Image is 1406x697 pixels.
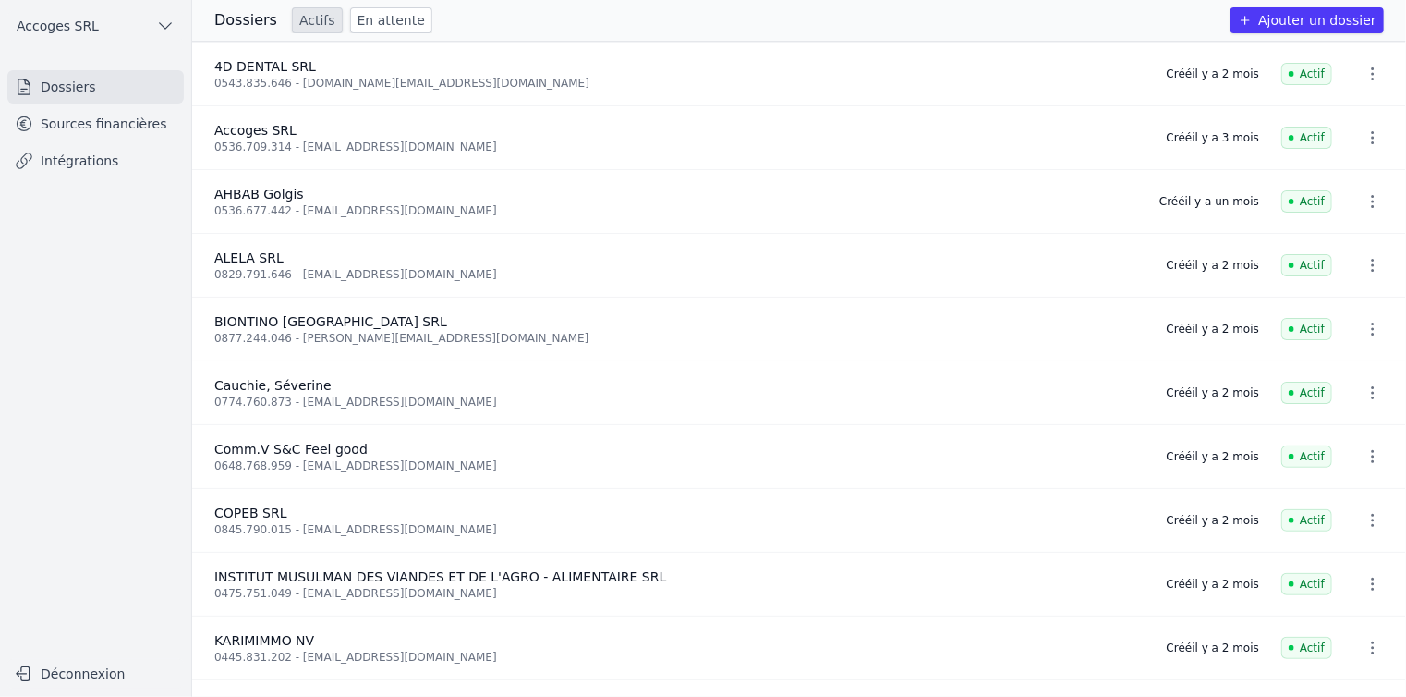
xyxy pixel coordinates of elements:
span: Comm.V S&C Feel good [214,442,368,457]
button: Ajouter un dossier [1230,7,1384,33]
div: Créé il y a 2 mois [1167,385,1259,400]
h3: Dossiers [214,9,277,31]
span: Actif [1281,573,1332,595]
button: Accoges SRL [7,11,184,41]
button: Déconnexion [7,659,184,689]
div: 0536.677.442 - [EMAIL_ADDRESS][DOMAIN_NAME] [214,203,1137,218]
span: Cauchie, Séverine [214,378,332,393]
div: 0829.791.646 - [EMAIL_ADDRESS][DOMAIN_NAME] [214,267,1145,282]
div: Créé il y a 2 mois [1167,67,1259,81]
div: Créé il y a 2 mois [1167,577,1259,592]
div: 0445.831.202 - [EMAIL_ADDRESS][DOMAIN_NAME] [214,650,1145,665]
span: ALELA SRL [214,251,284,265]
div: 0648.768.959 - [EMAIL_ADDRESS][DOMAIN_NAME] [214,459,1145,473]
div: Créé il y a 2 mois [1167,513,1259,528]
div: Créé il y a 2 mois [1167,449,1259,464]
span: Actif [1281,637,1332,659]
span: BIONTINO [GEOGRAPHIC_DATA] SRL [214,314,447,329]
a: Dossiers [7,70,184,104]
span: Actif [1281,382,1332,404]
div: 0774.760.873 - [EMAIL_ADDRESS][DOMAIN_NAME] [214,395,1145,410]
div: 0536.709.314 - [EMAIL_ADDRESS][DOMAIN_NAME] [214,140,1145,154]
a: Actifs [292,7,343,33]
span: Actif [1281,63,1332,85]
span: COPEB SRL [214,506,287,520]
span: KARIMIMMO NV [214,633,314,648]
span: Accoges SRL [214,123,297,138]
div: 0475.751.049 - [EMAIL_ADDRESS][DOMAIN_NAME] [214,586,1145,601]
a: Sources financières [7,107,184,141]
div: Créé il y a 2 mois [1167,641,1259,655]
a: En attente [350,7,432,33]
div: Créé il y a 2 mois [1167,322,1259,336]
div: 0877.244.046 - [PERSON_NAME][EMAIL_ADDRESS][DOMAIN_NAME] [214,331,1145,346]
div: Créé il y a 3 mois [1167,130,1259,145]
span: Actif [1281,127,1332,149]
span: AHBAB Golgis [214,187,304,202]
span: 4D DENTAL SRL [214,59,316,74]
span: INSTITUT MUSULMAN DES VIANDES ET DE L'AGRO - ALIMENTAIRE SRL [214,569,666,584]
span: Actif [1281,509,1332,532]
div: 0543.835.646 - [DOMAIN_NAME][EMAIL_ADDRESS][DOMAIN_NAME] [214,76,1145,91]
span: Accoges SRL [17,17,99,35]
div: 0845.790.015 - [EMAIL_ADDRESS][DOMAIN_NAME] [214,522,1145,537]
span: Actif [1281,254,1332,276]
span: Actif [1281,318,1332,340]
div: Créé il y a 2 mois [1167,258,1259,273]
span: Actif [1281,446,1332,468]
a: Intégrations [7,144,184,177]
div: Créé il y a un mois [1159,194,1259,209]
span: Actif [1281,190,1332,213]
